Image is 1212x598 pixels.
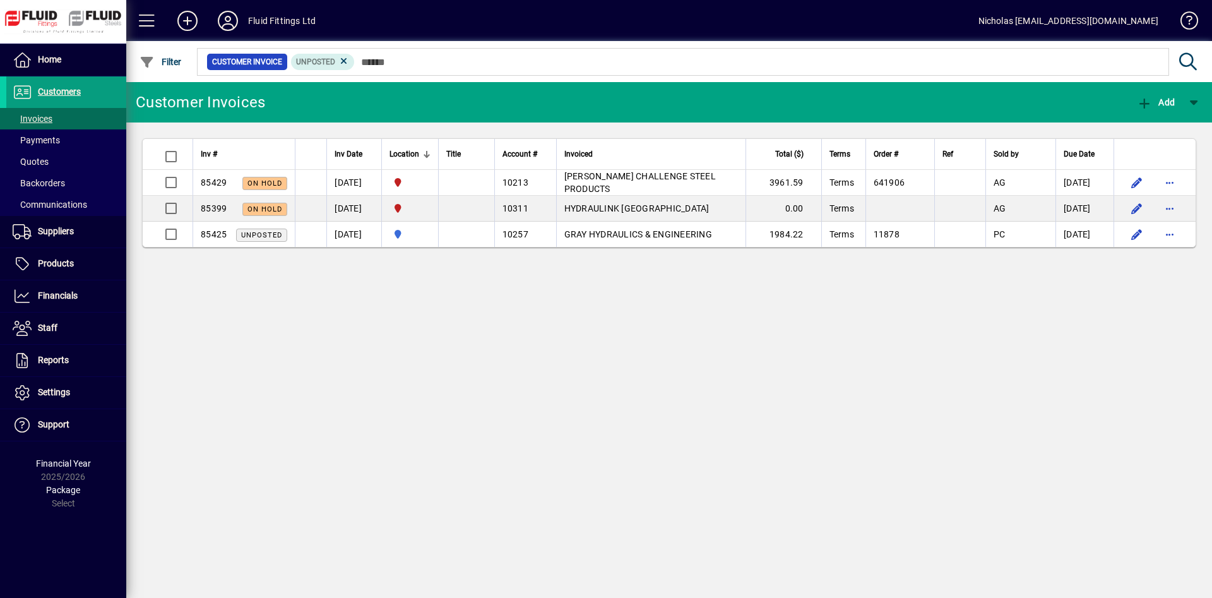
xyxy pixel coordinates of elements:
[201,147,217,161] span: Inv #
[247,205,282,213] span: On hold
[13,135,60,145] span: Payments
[241,231,282,239] span: Unposted
[6,377,126,409] a: Settings
[746,222,821,247] td: 1984.22
[1064,147,1106,161] div: Due Date
[502,229,528,239] span: 10257
[201,147,287,161] div: Inv #
[1127,172,1147,193] button: Edit
[212,56,282,68] span: Customer Invoice
[502,147,537,161] span: Account #
[446,147,461,161] span: Title
[874,229,900,239] span: 11878
[942,147,953,161] span: Ref
[6,313,126,344] a: Staff
[564,203,710,213] span: HYDRAULINK [GEOGRAPHIC_DATA]
[248,11,316,31] div: Fluid Fittings Ltd
[994,147,1019,161] span: Sold by
[994,147,1048,161] div: Sold by
[1160,198,1180,218] button: More options
[829,229,854,239] span: Terms
[296,57,335,66] span: Unposted
[775,147,804,161] span: Total ($)
[502,147,549,161] div: Account #
[389,147,431,161] div: Location
[1160,224,1180,244] button: More options
[1171,3,1196,44] a: Knowledge Base
[942,147,977,161] div: Ref
[564,147,593,161] span: Invoiced
[829,177,854,188] span: Terms
[1055,196,1114,222] td: [DATE]
[389,147,419,161] span: Location
[874,147,898,161] span: Order #
[6,129,126,151] a: Payments
[754,147,815,161] div: Total ($)
[326,170,381,196] td: [DATE]
[564,229,712,239] span: GRAY HYDRAULICS & ENGINEERING
[994,177,1006,188] span: AG
[167,9,208,32] button: Add
[326,196,381,222] td: [DATE]
[38,290,78,301] span: Financials
[38,87,81,97] span: Customers
[140,57,182,67] span: Filter
[247,179,282,188] span: On hold
[6,151,126,172] a: Quotes
[1137,97,1175,107] span: Add
[564,147,738,161] div: Invoiced
[1127,198,1147,218] button: Edit
[335,147,374,161] div: Inv Date
[829,203,854,213] span: Terms
[13,200,87,210] span: Communications
[994,203,1006,213] span: AG
[6,108,126,129] a: Invoices
[38,226,74,236] span: Suppliers
[136,51,185,73] button: Filter
[38,323,57,333] span: Staff
[36,458,91,469] span: Financial Year
[564,171,716,194] span: [PERSON_NAME] CHALLENGE STEEL PRODUCTS
[201,203,227,213] span: 85399
[13,114,52,124] span: Invoices
[389,227,431,241] span: AUCKLAND
[6,216,126,248] a: Suppliers
[6,248,126,280] a: Products
[502,203,528,213] span: 10311
[46,485,80,495] span: Package
[326,222,381,247] td: [DATE]
[6,409,126,441] a: Support
[874,147,927,161] div: Order #
[208,9,248,32] button: Profile
[136,92,265,112] div: Customer Invoices
[13,157,49,167] span: Quotes
[1055,222,1114,247] td: [DATE]
[335,147,362,161] span: Inv Date
[201,177,227,188] span: 85429
[201,229,227,239] span: 85425
[1160,172,1180,193] button: More options
[746,196,821,222] td: 0.00
[446,147,486,161] div: Title
[13,178,65,188] span: Backorders
[502,177,528,188] span: 10213
[38,355,69,365] span: Reports
[6,194,126,215] a: Communications
[1055,170,1114,196] td: [DATE]
[1127,224,1147,244] button: Edit
[829,147,850,161] span: Terms
[38,54,61,64] span: Home
[6,345,126,376] a: Reports
[38,258,74,268] span: Products
[1134,91,1178,114] button: Add
[994,229,1006,239] span: PC
[6,44,126,76] a: Home
[874,177,905,188] span: 641906
[1064,147,1095,161] span: Due Date
[6,280,126,312] a: Financials
[38,387,70,397] span: Settings
[38,419,69,429] span: Support
[389,201,431,215] span: FLUID FITTINGS CHRISTCHURCH
[389,176,431,189] span: FLUID FITTINGS CHRISTCHURCH
[978,11,1158,31] div: Nicholas [EMAIL_ADDRESS][DOMAIN_NAME]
